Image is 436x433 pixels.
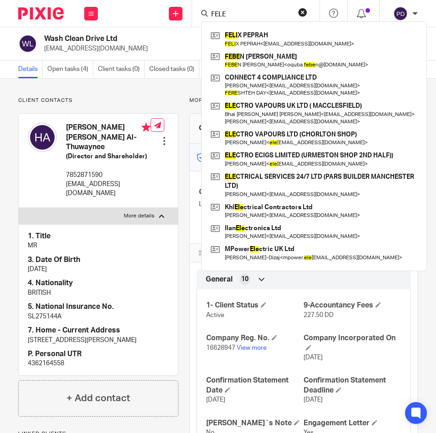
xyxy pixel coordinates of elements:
[18,97,178,104] p: Client contacts
[28,255,169,265] h4: 3. Date Of Birth
[304,397,323,403] span: [DATE]
[28,241,169,250] p: MR
[206,397,225,403] span: [DATE]
[206,301,304,310] h4: 1- Client Status
[298,8,307,17] button: Clear
[28,302,169,312] h4: 5. National Insurance No.
[210,11,292,19] input: Search
[304,376,401,395] h4: Confirmation Statement Deadline
[241,275,248,284] span: 10
[66,152,151,161] h5: (Director and Shareholder)
[304,301,401,310] h4: 9-Accountancy Fees
[28,359,169,368] p: 4362164558
[206,418,304,428] h4: [PERSON_NAME]`s Note
[98,60,145,78] a: Client tasks (0)
[28,349,169,359] h4: P. Personal UTR
[44,44,294,53] p: [EMAIL_ADDRESS][DOMAIN_NAME]
[28,278,169,288] h4: 4. Nationality
[199,187,304,197] h4: Client type
[18,60,43,78] a: Details
[66,123,151,152] h4: [PERSON_NAME] [PERSON_NAME] Al-Thuwaynee
[393,6,408,21] img: svg%3E
[142,123,151,132] i: Primary
[18,7,64,20] img: Pixie
[304,333,401,353] h4: Company Incorporated On
[66,180,151,198] p: [EMAIL_ADDRESS][DOMAIN_NAME]
[206,376,304,395] h4: Confirmation Statement Date
[199,124,245,133] h3: Client manager
[28,336,169,345] p: [STREET_ADDRESS][PERSON_NAME]
[28,123,57,152] img: svg%3E
[206,275,233,284] span: General
[18,34,37,53] img: svg%3E
[237,345,267,351] a: View more
[66,171,151,180] p: 7852871590
[206,312,224,318] span: Active
[189,97,418,104] p: More details
[304,354,323,361] span: [DATE]
[206,333,304,343] h4: Company Reg. No.
[304,418,401,428] h4: Engagement Letter
[149,60,199,78] a: Closed tasks (0)
[47,60,93,78] a: Open tasks (4)
[304,312,334,318] span: 227.50 DD
[28,326,169,335] h4: 7. Home - Current Address
[28,265,169,274] p: [DATE]
[44,34,244,44] h2: Wash Clean Drive Ltd
[28,288,169,297] p: BRITISH
[28,312,169,321] p: SL275144A
[206,345,235,351] span: 16628947
[197,148,301,167] p: Master code for secure communications and files
[199,200,304,209] p: Limited Company
[124,212,154,220] p: More details
[28,232,169,241] h4: 1. Title
[66,391,130,405] h4: + Add contact
[199,249,304,257] h4: CUSTOM FIELDS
